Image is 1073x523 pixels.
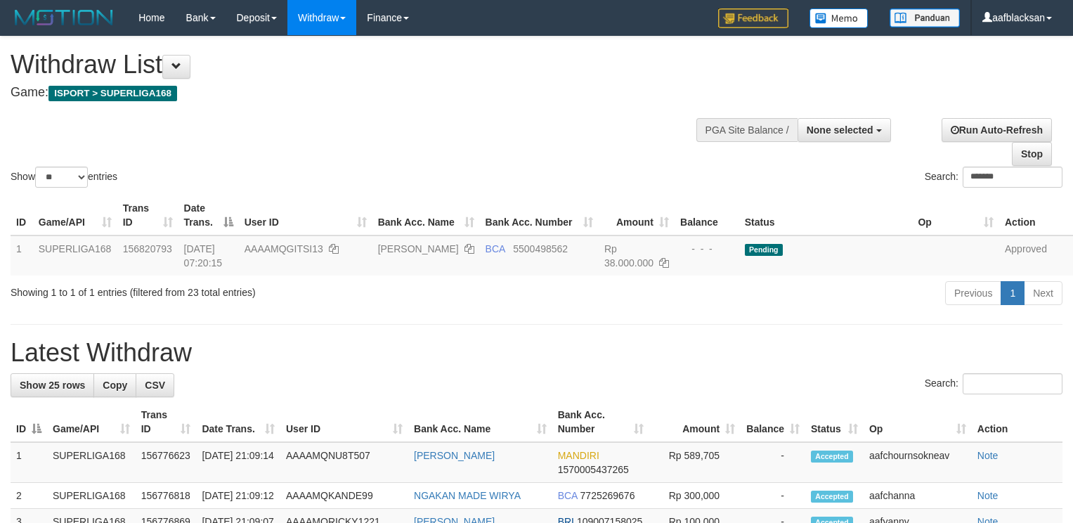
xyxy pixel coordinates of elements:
[11,402,47,442] th: ID: activate to sort column descending
[963,373,1062,394] input: Search:
[558,450,599,461] span: MANDIRI
[1024,281,1062,305] a: Next
[558,464,629,475] span: Copy 1570005437265 to clipboard
[123,243,172,254] span: 156820793
[580,490,635,501] span: Copy 7725269676 to clipboard
[604,243,653,269] span: Rp 38.000.000
[807,124,873,136] span: None selected
[552,402,649,442] th: Bank Acc. Number: activate to sort column ascending
[47,442,136,483] td: SUPERLIGA168
[741,442,805,483] td: -
[35,167,88,188] select: Showentries
[145,380,165,391] span: CSV
[977,450,999,461] a: Note
[11,86,701,100] h4: Game:
[963,167,1062,188] input: Search:
[558,490,578,501] span: BCA
[196,483,280,509] td: [DATE] 21:09:12
[977,490,999,501] a: Note
[945,281,1001,305] a: Previous
[47,402,136,442] th: Game/API: activate to sort column ascending
[942,118,1052,142] a: Run Auto-Refresh
[599,195,675,235] th: Amount: activate to sort column ascending
[805,402,864,442] th: Status: activate to sort column ascending
[11,373,94,397] a: Show 25 rows
[280,483,408,509] td: AAAAMQKANDE99
[11,442,47,483] td: 1
[136,402,197,442] th: Trans ID: activate to sort column ascending
[864,402,972,442] th: Op: activate to sort column ascending
[912,195,999,235] th: Op: activate to sort column ascending
[11,167,117,188] label: Show entries
[972,402,1062,442] th: Action
[513,243,568,254] span: Copy 5500498562 to clipboard
[245,243,323,254] span: AAAAMQGITSI13
[718,8,788,28] img: Feedback.jpg
[864,483,972,509] td: aafchanna
[408,402,552,442] th: Bank Acc. Name: activate to sort column ascending
[11,280,436,299] div: Showing 1 to 1 of 1 entries (filtered from 23 total entries)
[811,491,853,503] span: Accepted
[864,442,972,483] td: aafchournsokneav
[136,483,197,509] td: 156776818
[480,195,599,235] th: Bank Acc. Number: activate to sort column ascending
[741,483,805,509] td: -
[136,373,174,397] a: CSV
[378,243,459,254] a: [PERSON_NAME]
[798,118,891,142] button: None selected
[196,402,280,442] th: Date Trans.: activate to sort column ascending
[414,450,495,461] a: [PERSON_NAME]
[414,490,521,501] a: NGAKAN MADE WIRYA
[486,243,505,254] span: BCA
[93,373,136,397] a: Copy
[184,243,223,269] span: [DATE] 07:20:15
[741,402,805,442] th: Balance: activate to sort column ascending
[809,8,869,28] img: Button%20Memo.svg
[11,195,33,235] th: ID
[1001,281,1025,305] a: 1
[649,402,741,442] th: Amount: activate to sort column ascending
[117,195,178,235] th: Trans ID: activate to sort column ascending
[11,7,117,28] img: MOTION_logo.png
[280,402,408,442] th: User ID: activate to sort column ascending
[48,86,177,101] span: ISPORT > SUPERLIGA168
[925,373,1062,394] label: Search:
[178,195,239,235] th: Date Trans.: activate to sort column descending
[649,442,741,483] td: Rp 589,705
[136,442,197,483] td: 156776623
[745,244,783,256] span: Pending
[696,118,798,142] div: PGA Site Balance /
[925,167,1062,188] label: Search:
[675,195,739,235] th: Balance
[739,195,913,235] th: Status
[11,235,33,276] td: 1
[890,8,960,27] img: panduan.png
[11,51,701,79] h1: Withdraw List
[372,195,480,235] th: Bank Acc. Name: activate to sort column ascending
[649,483,741,509] td: Rp 300,000
[196,442,280,483] td: [DATE] 21:09:14
[280,442,408,483] td: AAAAMQNU8T507
[11,339,1062,367] h1: Latest Withdraw
[103,380,127,391] span: Copy
[811,451,853,463] span: Accepted
[680,242,734,256] div: - - -
[33,235,117,276] td: SUPERLIGA168
[1012,142,1052,166] a: Stop
[47,483,136,509] td: SUPERLIGA168
[239,195,372,235] th: User ID: activate to sort column ascending
[33,195,117,235] th: Game/API: activate to sort column ascending
[20,380,85,391] span: Show 25 rows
